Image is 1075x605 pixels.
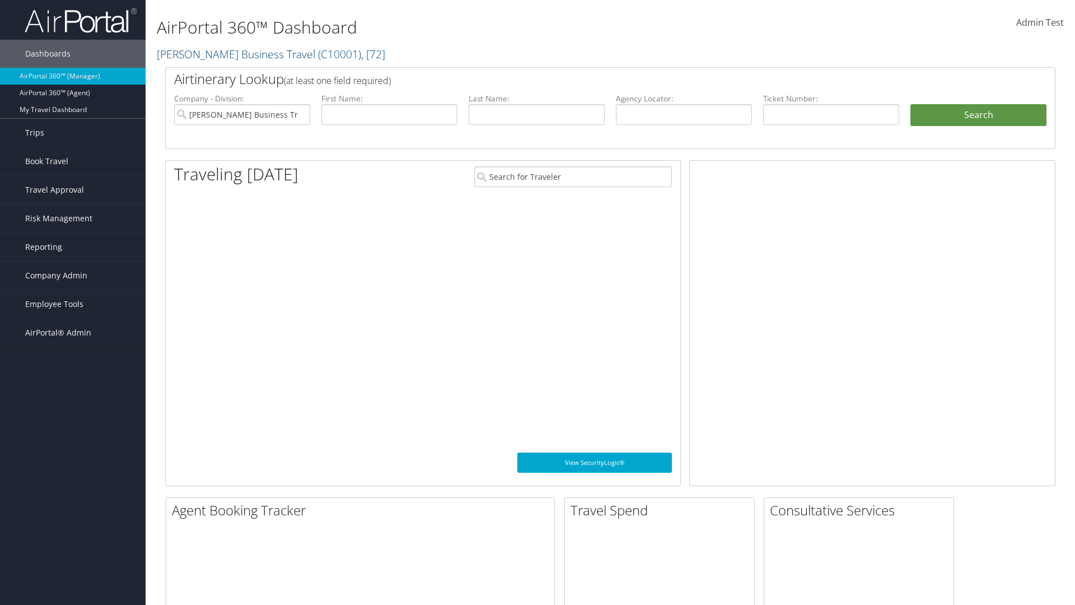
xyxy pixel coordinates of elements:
[1016,6,1064,40] a: Admin Test
[318,46,361,62] span: ( C10001 )
[763,93,899,104] label: Ticket Number:
[25,204,92,232] span: Risk Management
[474,166,672,187] input: Search for Traveler
[174,69,973,89] h2: Airtinerary Lookup
[174,162,298,186] h1: Traveling [DATE]
[910,104,1046,127] button: Search
[571,501,754,520] h2: Travel Spend
[174,93,310,104] label: Company - Division:
[25,319,91,347] span: AirPortal® Admin
[25,7,137,34] img: airportal-logo.png
[25,262,87,290] span: Company Admin
[321,93,457,104] label: First Name:
[172,501,554,520] h2: Agent Booking Tracker
[469,93,605,104] label: Last Name:
[1016,16,1064,29] span: Admin Test
[770,501,954,520] h2: Consultative Services
[284,75,391,87] span: (at least one field required)
[517,453,672,473] a: View SecurityLogic®
[25,233,62,261] span: Reporting
[361,46,385,62] span: , [ 72 ]
[25,119,44,147] span: Trips
[25,147,68,175] span: Book Travel
[157,46,385,62] a: [PERSON_NAME] Business Travel
[25,290,83,318] span: Employee Tools
[616,93,752,104] label: Agency Locator:
[157,16,761,39] h1: AirPortal 360™ Dashboard
[25,40,71,68] span: Dashboards
[25,176,84,204] span: Travel Approval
